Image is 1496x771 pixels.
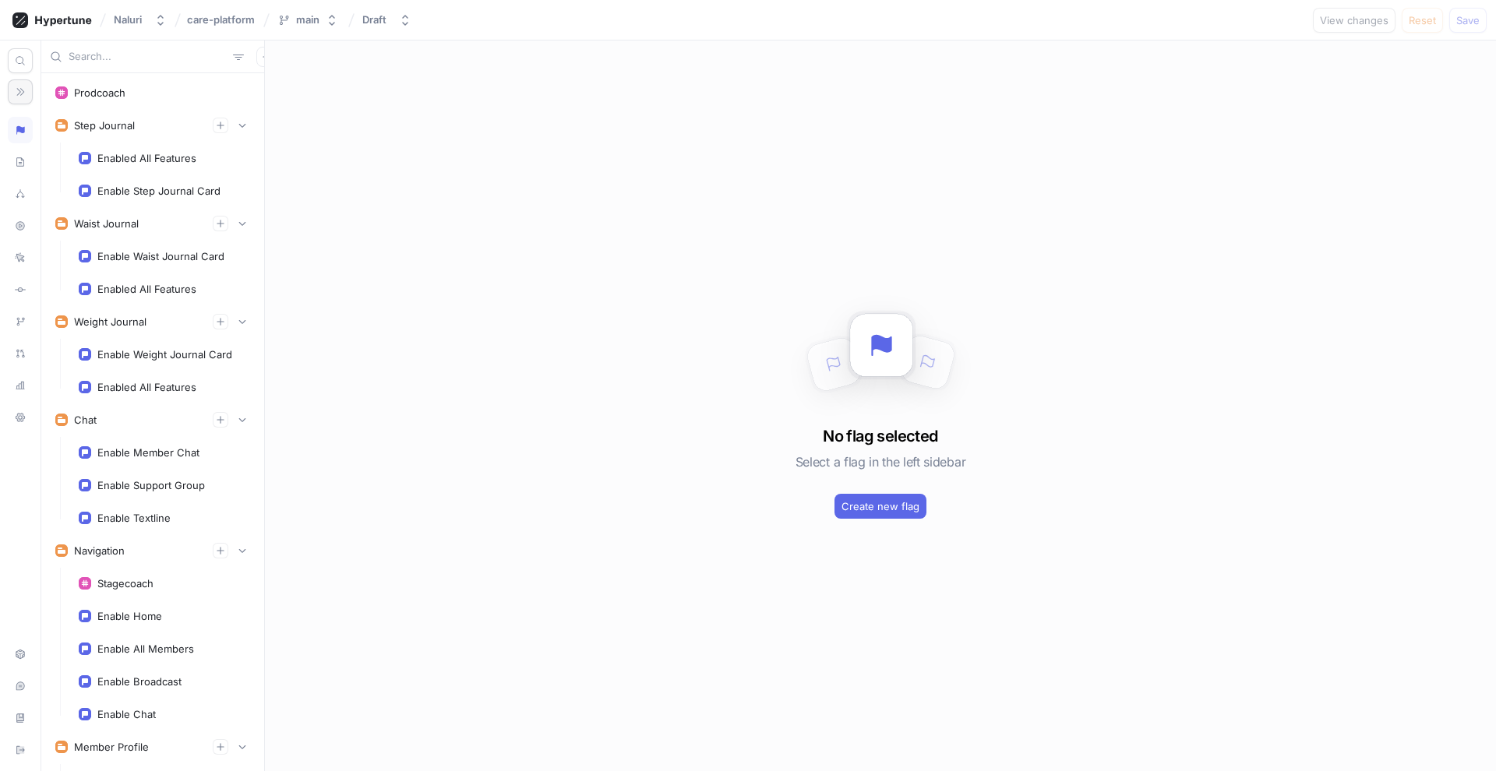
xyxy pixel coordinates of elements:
div: Enable Waist Journal Card [97,250,224,262]
div: Diff [8,276,33,303]
div: Live chat [8,673,33,699]
div: Waist Journal [74,217,139,230]
button: main [271,7,344,33]
h5: Select a flag in the left sidebar [796,448,965,476]
span: View changes [1320,16,1388,25]
h3: No flag selected [823,424,937,448]
div: main [296,13,319,26]
div: Step Journal [74,119,135,132]
div: Splits [8,181,33,207]
span: Save [1456,16,1480,25]
div: Enable Weight Journal Card [97,348,232,361]
div: Enable Member Chat [97,446,199,459]
div: Setup [8,641,33,667]
span: Create new flag [841,502,919,511]
div: Pull requests [8,340,33,367]
div: Navigation [74,544,125,557]
button: Draft [356,7,418,33]
div: Enable Chat [97,708,156,720]
div: Chat [74,414,97,426]
div: Settings [8,404,33,431]
div: Logs [8,245,33,271]
div: Enable All Members [97,642,194,655]
div: Enable Broadcast [97,675,182,688]
button: View changes [1313,8,1395,33]
div: Branches [8,308,33,335]
input: Search... [69,49,227,65]
div: Enabled All Features [97,283,196,295]
button: Naluri [108,7,173,33]
button: Save [1449,8,1487,33]
div: Enable Support Group [97,479,205,491]
div: Documentation [8,705,33,731]
div: Enable Home [97,610,162,622]
button: Reset [1402,8,1443,33]
button: Create new flag [834,494,926,519]
div: Enable Textline [97,512,171,524]
span: care-platform [187,14,255,25]
div: Sign out [8,737,33,763]
div: Preview [8,213,33,239]
div: Enabled All Features [97,381,196,393]
div: Member Profile [74,741,149,753]
div: Draft [362,13,386,26]
div: Analytics [8,372,33,399]
span: Reset [1409,16,1436,25]
div: Prodcoach [74,86,125,99]
div: Enable Step Journal Card [97,185,221,197]
div: Stagecoach [97,577,153,590]
div: Weight Journal [74,315,146,328]
div: Naluri [114,13,142,26]
div: Enabled All Features [97,152,196,164]
div: Schema [8,149,33,175]
div: Logic [8,117,33,143]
